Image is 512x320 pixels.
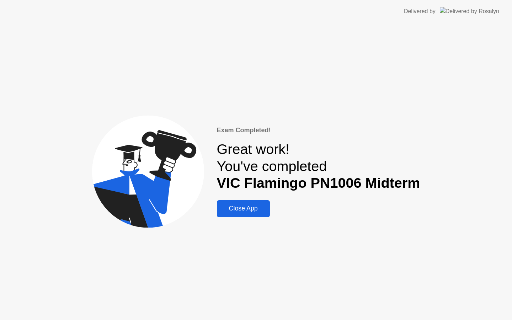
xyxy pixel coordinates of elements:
[217,126,420,135] div: Exam Completed!
[440,7,499,15] img: Delivered by Rosalyn
[217,141,420,192] div: Great work! You've completed
[404,7,436,16] div: Delivered by
[217,175,420,191] b: VIC Flamingo PN1006 Midterm
[217,200,270,217] button: Close App
[219,205,268,212] div: Close App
